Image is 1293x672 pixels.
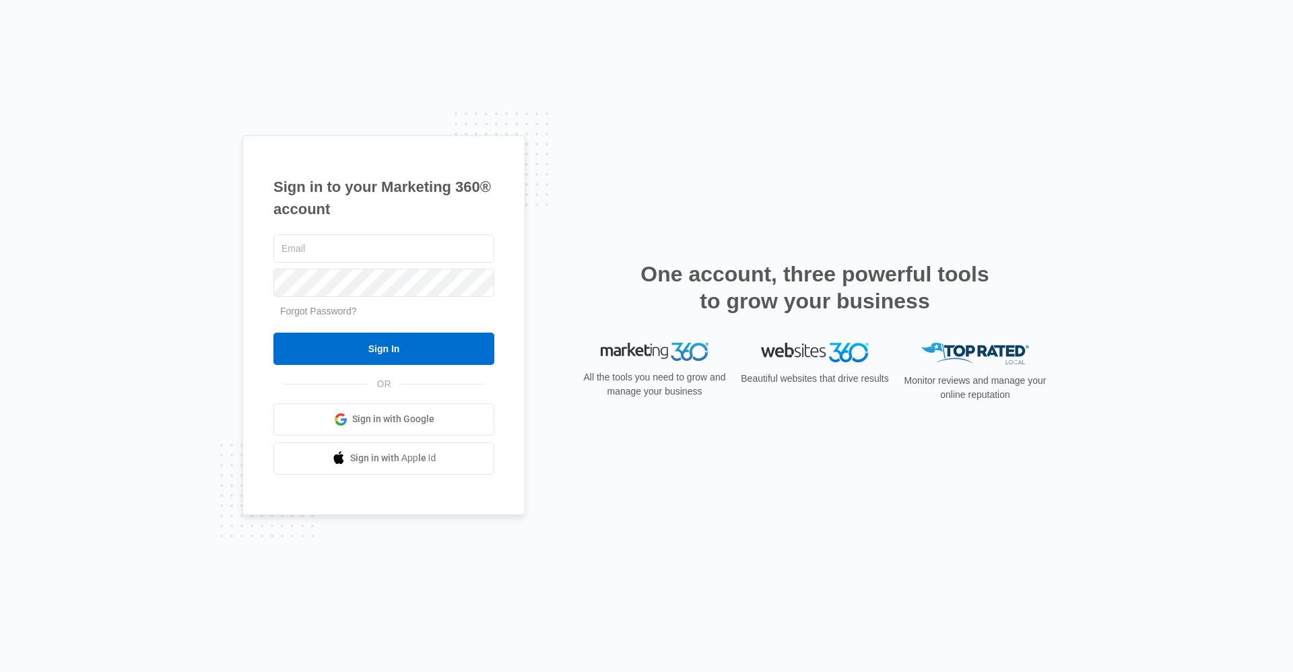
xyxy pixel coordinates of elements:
[579,370,730,399] p: All the tools you need to grow and manage your business
[273,176,494,220] h1: Sign in to your Marketing 360® account
[273,333,494,365] input: Sign In
[601,343,708,362] img: Marketing 360
[368,377,401,391] span: OR
[352,412,434,426] span: Sign in with Google
[280,306,357,316] a: Forgot Password?
[273,234,494,263] input: Email
[900,374,1051,402] p: Monitor reviews and manage your online reputation
[273,403,494,436] a: Sign in with Google
[761,343,869,362] img: Websites 360
[921,343,1029,365] img: Top Rated Local
[273,442,494,475] a: Sign in with Apple Id
[350,451,436,465] span: Sign in with Apple Id
[739,372,890,386] p: Beautiful websites that drive results
[636,261,993,314] h2: One account, three powerful tools to grow your business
